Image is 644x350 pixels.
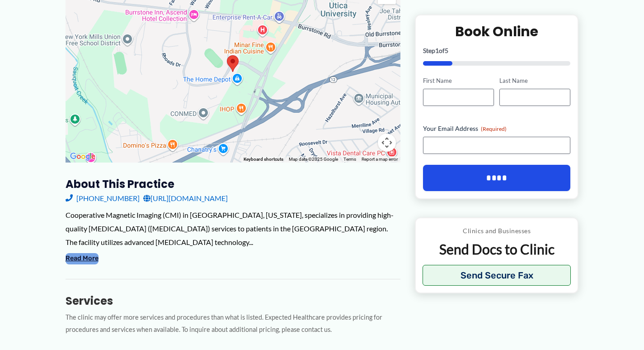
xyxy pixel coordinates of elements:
a: Terms [343,157,356,162]
button: Send Secure Fax [423,265,571,286]
a: Open this area in Google Maps (opens a new window) [68,151,98,163]
p: The clinic may offer more services and procedures than what is listed. Expected Healthcare provid... [66,312,400,336]
p: Clinics and Businesses [423,225,571,237]
span: (Required) [481,125,507,132]
a: [PHONE_NUMBER] [66,192,140,205]
label: Last Name [499,77,570,85]
button: Keyboard shortcuts [244,156,283,163]
p: Step of [423,48,571,54]
a: [URL][DOMAIN_NAME] [143,192,228,205]
span: Map data ©2025 Google [289,157,338,162]
a: Report a map error [362,157,398,162]
label: Your Email Address [423,124,571,133]
button: Map camera controls [378,134,396,152]
h2: Book Online [423,23,571,40]
label: First Name [423,77,494,85]
h3: Services [66,294,400,308]
img: Google [68,151,98,163]
button: Read More [66,253,99,264]
p: Send Docs to Clinic [423,240,571,258]
h3: About this practice [66,177,400,191]
span: 1 [435,47,439,54]
span: 5 [445,47,448,54]
div: Cooperative Magnetic Imaging (CMI) in [GEOGRAPHIC_DATA], [US_STATE], specializes in providing hig... [66,208,400,249]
